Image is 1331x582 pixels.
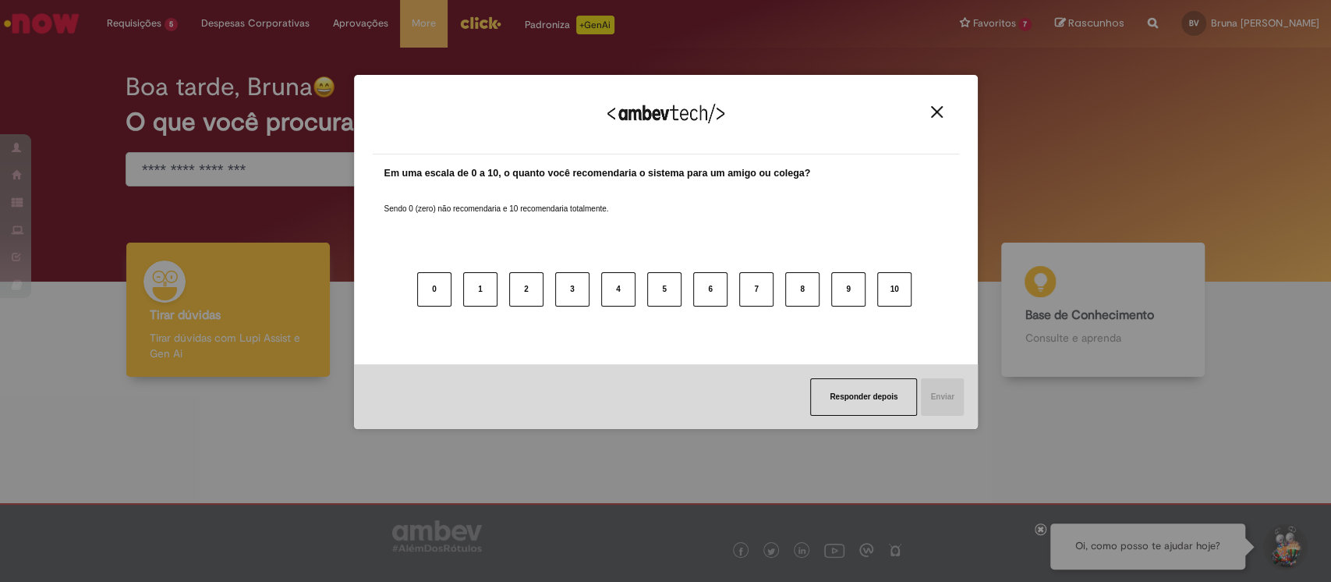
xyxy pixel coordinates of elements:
button: 7 [739,272,773,307]
button: 5 [647,272,681,307]
button: 4 [601,272,635,307]
button: 0 [417,272,451,307]
button: Close [926,105,947,119]
button: 3 [555,272,589,307]
button: 8 [785,272,819,307]
button: Responder depois [810,378,917,416]
img: Logo Ambevtech [607,104,724,123]
button: 10 [877,272,912,307]
label: Sendo 0 (zero) não recomendaria e 10 recomendaria totalmente. [384,185,609,215]
label: Em uma escala de 0 a 10, o quanto você recomendaria o sistema para um amigo ou colega? [384,166,811,181]
button: 2 [509,272,543,307]
button: 6 [693,272,727,307]
button: 1 [463,272,497,307]
button: 9 [831,272,866,307]
img: Close [931,106,943,118]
